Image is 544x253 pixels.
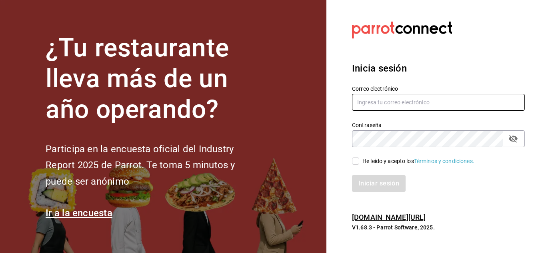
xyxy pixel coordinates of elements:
h1: ¿Tu restaurante lleva más de un año operando? [46,33,262,125]
div: He leído y acepto los [362,157,474,165]
a: [DOMAIN_NAME][URL] [352,213,426,221]
h2: Participa en la encuesta oficial del Industry Report 2025 de Parrot. Te toma 5 minutos y puede se... [46,141,262,190]
p: V1.68.3 - Parrot Software, 2025. [352,223,525,231]
label: Correo electrónico [352,86,525,92]
a: Términos y condiciones. [414,158,474,164]
input: Ingresa tu correo electrónico [352,94,525,111]
a: Ir a la encuesta [46,207,112,219]
label: Contraseña [352,122,525,128]
button: passwordField [506,132,520,145]
h3: Inicia sesión [352,61,525,76]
